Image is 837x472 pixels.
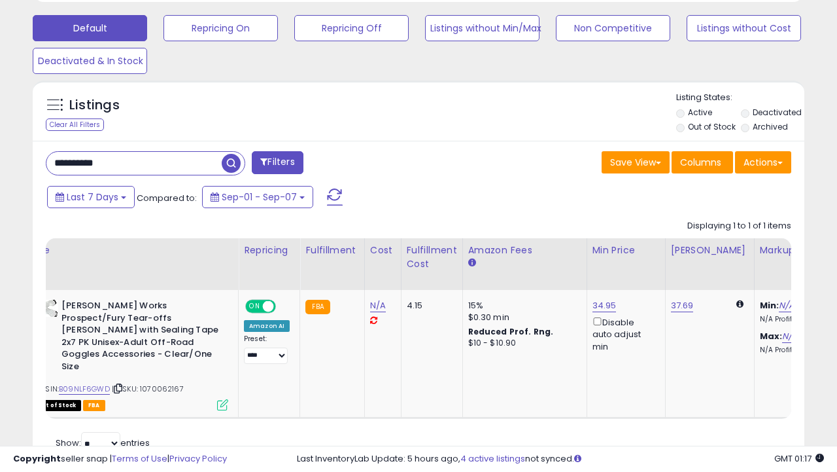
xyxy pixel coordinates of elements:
a: N/A [370,299,386,312]
button: Listings without Min/Max [425,15,539,41]
b: Min: [760,299,779,312]
button: Deactivated & In Stock [33,48,147,74]
a: Privacy Policy [169,452,227,465]
a: Terms of Use [112,452,167,465]
span: OFF [274,301,295,312]
span: 2025-09-16 01:17 GMT [774,452,824,465]
button: Listings without Cost [687,15,801,41]
div: 15% [468,300,577,312]
i: Calculated using Dynamic Max Price. [736,300,743,308]
a: N/A [779,299,794,312]
div: [PERSON_NAME] [671,244,749,257]
span: Columns [680,156,721,169]
div: Displaying 1 to 1 of 1 items [687,220,791,232]
button: Non Competitive [556,15,670,41]
span: FBA [83,400,105,411]
label: Active [688,107,712,118]
a: 4 active listings [460,452,525,465]
button: Columns [672,151,733,173]
b: Max: [760,330,783,342]
span: Show: entries [56,437,150,449]
div: seller snap | | [13,453,227,465]
h5: Listings [69,96,120,115]
b: [PERSON_NAME] Works Prospect/Fury Tear-offs [PERSON_NAME] with Sealing Tape 2x7 PK Unisex-Adult O... [61,300,220,376]
strong: Copyright [13,452,61,465]
div: 4.15 [407,300,453,312]
div: Preset: [244,335,290,364]
div: Repricing [244,244,294,257]
button: Default [33,15,147,41]
div: Clear All Filters [46,118,104,131]
div: $10 - $10.90 [468,338,577,349]
a: B09NLF6GWD [59,384,110,395]
div: Last InventoryLab Update: 5 hours ago, not synced. [297,453,824,465]
button: Repricing On [163,15,278,41]
label: Out of Stock [688,121,736,132]
label: Archived [753,121,788,132]
b: Reduced Prof. Rng. [468,326,554,337]
small: FBA [305,300,330,314]
label: Deactivated [753,107,802,118]
div: Disable auto adjust min [592,315,655,353]
small: Amazon Fees. [468,257,476,269]
div: Amazon Fees [468,244,581,257]
div: Amazon AI [244,320,290,332]
a: 34.95 [592,299,617,312]
a: 37.69 [671,299,694,312]
span: | SKU: 1070062167 [112,384,184,394]
div: Min Price [592,244,660,257]
button: Filters [252,151,303,174]
button: Sep-01 - Sep-07 [202,186,313,208]
div: Title [29,244,233,257]
button: Save View [602,151,670,173]
div: Fulfillment [305,244,358,257]
div: Fulfillment Cost [407,244,457,271]
button: Repricing Off [294,15,409,41]
span: All listings that are currently out of stock and unavailable for purchase on Amazon [32,400,81,411]
span: Sep-01 - Sep-07 [222,191,297,204]
span: Compared to: [137,192,197,204]
p: Listing States: [676,92,804,104]
span: Last 7 Days [67,191,118,204]
span: ON [247,301,263,312]
div: $0.30 min [468,312,577,323]
button: Actions [735,151,791,173]
a: N/A [782,330,798,343]
div: Cost [370,244,396,257]
button: Last 7 Days [47,186,135,208]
